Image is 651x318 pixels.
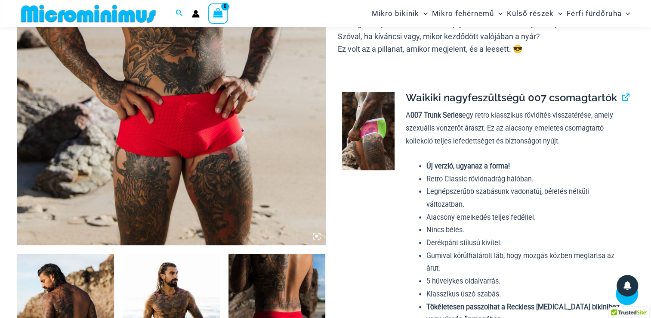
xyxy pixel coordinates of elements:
li: Nincs bélés. [426,224,626,237]
li: 5 hüvelykes oldalvarrás. [426,275,626,288]
b: 007 Trunk Series [410,111,462,119]
a: Fiókikon link [192,10,200,18]
p: A egy retro klasszikus rövidítés visszatérése, amely szexuális vonzerőt áraszt. Ez az alacsony em... [406,109,627,147]
span: Menü váltás [494,3,503,25]
img: Waikiki High Voltage 007 Trunks 10 [342,92,394,170]
span: Menü váltás [621,3,630,25]
span: Menü váltás [419,3,428,25]
a: Mikro fehérneműMenu ToggleMenü váltás [430,3,505,25]
img: MM SHOP LOGÓ LAPOS [18,4,159,23]
a: Külső részekMenu ToggleMenü váltás [505,3,565,25]
a: Mikro bikinikMenu ToggleMenü váltás [370,3,430,25]
font: Külső részek [507,9,554,18]
li: Legnépszerűbb szabásunk vadonatúj, bélelés nélküli változatban. [426,185,626,211]
li: Derékpánt stílusú kivitel. [426,237,626,249]
a: Bevásárlókosár megtekintése, üres [208,3,228,23]
li: Klasszikus úszó szabás. [426,288,626,301]
a: Keresés ikon link [176,8,183,19]
li: Gumival körülhatárolt láb, hogy mozgás közben megtartsa az árut. [426,249,626,275]
font: Férfi fürdőruha [567,9,621,18]
span: Menü váltás [554,3,562,25]
nav: Navigáció a webhelyen [368,1,634,26]
font: Mikro bikinik [372,9,419,18]
font: Mikro fehérnemű [432,9,494,18]
b: Új verzió, ugyanaz a forma! [426,162,510,170]
a: Férfi fürdőruhaMenu ToggleMenü váltás [565,3,632,25]
li: Alacsony emelkedés teljes fedéllel. [426,211,626,224]
li: Retro Classic rövidnadrág hálóban. [426,173,626,186]
span: Waikiki nagyfeszültségű 007 csomagtartók [406,91,617,104]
